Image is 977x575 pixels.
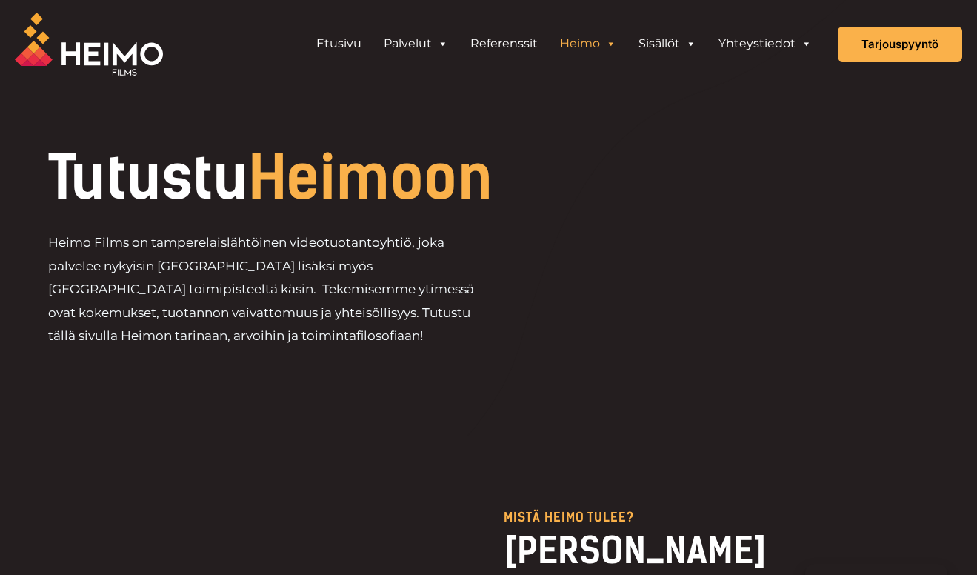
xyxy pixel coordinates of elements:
[248,142,493,213] span: Heimoon
[373,29,459,59] a: Palvelut
[838,27,962,62] a: Tarjouspyyntö
[707,29,823,59] a: Yhteystiedot
[504,528,948,574] h2: [PERSON_NAME]
[48,148,581,207] h1: Tutustu
[627,29,707,59] a: Sisällöt
[298,29,830,59] aside: Header Widget 1
[459,29,549,59] a: Referenssit
[549,29,627,59] a: Heimo
[504,511,948,524] p: Mistä heimo tulee?
[48,231,480,348] p: Heimo Films on tamperelaislähtöinen videotuotantoyhtiö, joka palvelee nykyisin [GEOGRAPHIC_DATA] ...
[305,29,373,59] a: Etusivu
[15,13,163,76] img: Heimo Filmsin logo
